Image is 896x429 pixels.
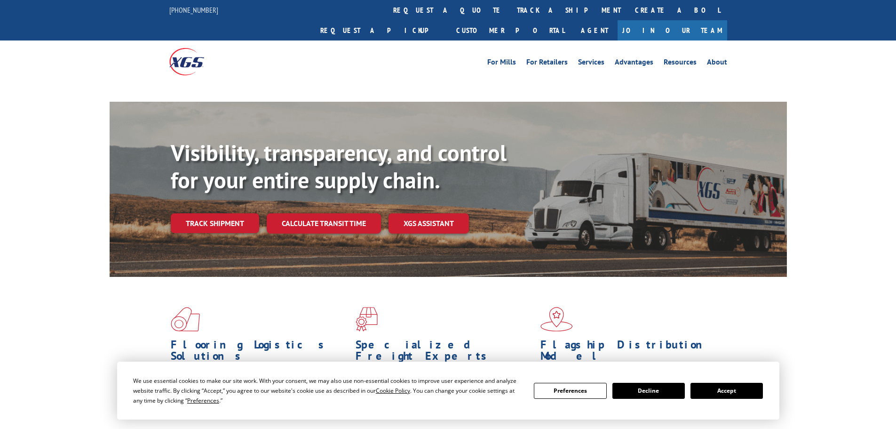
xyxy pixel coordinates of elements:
[376,387,410,395] span: Cookie Policy
[117,362,779,420] div: Cookie Consent Prompt
[707,58,727,69] a: About
[356,307,378,332] img: xgs-icon-focused-on-flooring-red
[356,339,533,366] h1: Specialized Freight Experts
[571,20,618,40] a: Agent
[578,58,604,69] a: Services
[267,213,381,234] a: Calculate transit time
[449,20,571,40] a: Customer Portal
[171,339,349,366] h1: Flooring Logistics Solutions
[487,58,516,69] a: For Mills
[171,138,507,194] b: Visibility, transparency, and control for your entire supply chain.
[618,20,727,40] a: Join Our Team
[540,339,718,366] h1: Flagship Distribution Model
[169,5,218,15] a: [PHONE_NUMBER]
[664,58,697,69] a: Resources
[171,213,259,233] a: Track shipment
[612,383,685,399] button: Decline
[389,213,469,234] a: XGS ASSISTANT
[615,58,653,69] a: Advantages
[133,376,523,405] div: We use essential cookies to make our site work. With your consent, we may also use non-essential ...
[526,58,568,69] a: For Retailers
[313,20,449,40] a: Request a pickup
[534,383,606,399] button: Preferences
[187,397,219,405] span: Preferences
[171,307,200,332] img: xgs-icon-total-supply-chain-intelligence-red
[690,383,763,399] button: Accept
[540,307,573,332] img: xgs-icon-flagship-distribution-model-red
